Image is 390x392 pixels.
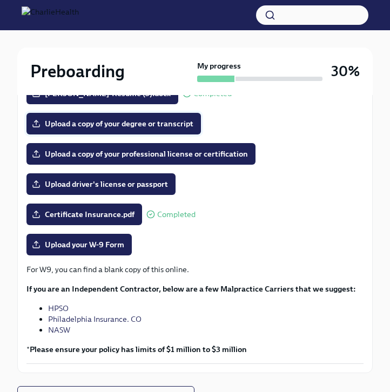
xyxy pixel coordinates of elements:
span: Upload driver's license or passport [34,179,168,190]
label: Upload driver's license or passport [26,173,176,195]
span: Upload a copy of your professional license or certification [34,148,248,159]
label: Upload your W-9 Form [26,234,132,255]
img: CharlieHealth [22,6,79,24]
span: Completed [157,211,196,219]
a: HPSO [48,303,69,313]
label: Upload a copy of your professional license or certification [26,143,255,165]
strong: If you are an Independent Contractor, below are a few Malpractice Carriers that we suggest: [26,284,356,294]
a: NASW [48,325,70,335]
strong: My progress [197,60,241,71]
strong: Please ensure your policy has limits of $1 million to $3 million [30,344,247,354]
h3: 30% [331,62,360,81]
span: Upload your W-9 Form [34,239,124,250]
h2: Preboarding [30,60,125,82]
p: For W9, you can find a blank copy of this online. [26,264,364,275]
span: Upload a copy of your degree or transcript [34,118,193,129]
span: Certificate Insurance.pdf [34,209,135,220]
label: Upload a copy of your degree or transcript [26,113,201,134]
span: Completed [193,90,232,98]
label: Certificate Insurance.pdf [26,204,142,225]
a: Philadelphia Insurance. CO [48,314,142,324]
